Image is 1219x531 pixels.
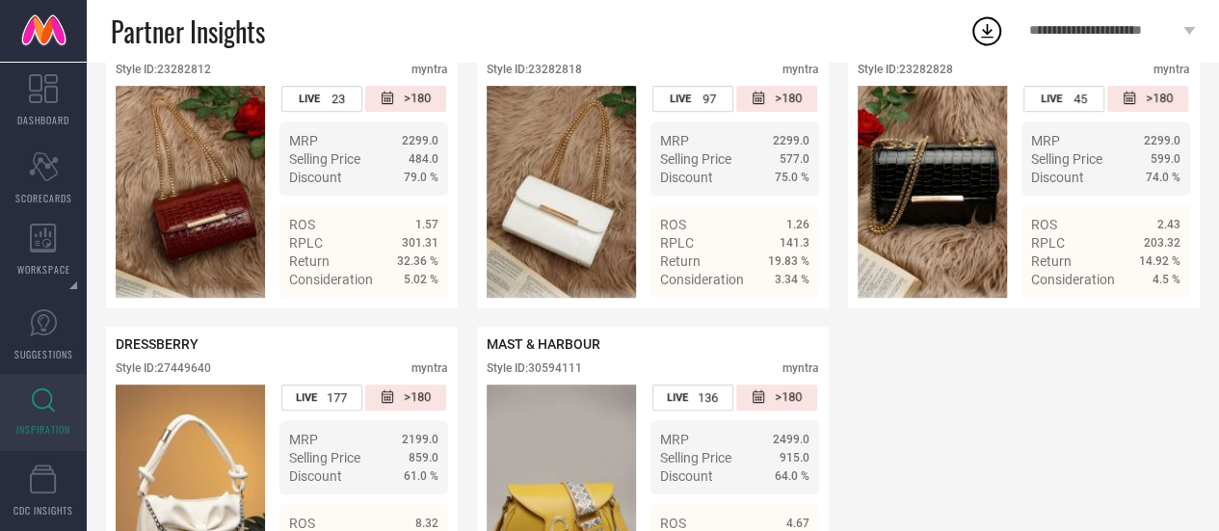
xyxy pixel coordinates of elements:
[404,389,431,406] span: >180
[404,171,438,184] span: 79.0 %
[782,361,819,375] div: myntra
[782,63,819,76] div: myntra
[660,516,686,531] span: ROS
[660,217,686,232] span: ROS
[786,218,809,231] span: 1.26
[660,151,731,167] span: Selling Price
[1151,152,1180,166] span: 599.0
[365,86,446,112] div: Number of days since the style was first listed on the platform
[289,272,373,287] span: Consideration
[411,361,448,375] div: myntra
[415,517,438,530] span: 8.32
[736,385,817,411] div: Number of days since the style was first listed on the platform
[487,86,636,298] img: Style preview image
[1146,171,1180,184] span: 74.0 %
[1146,91,1173,107] span: >180
[327,390,347,405] span: 177
[14,347,73,361] span: SUGGESTIONS
[1031,133,1060,148] span: MRP
[1144,236,1180,250] span: 203.32
[969,13,1004,48] div: Open download list
[660,468,713,484] span: Discount
[775,273,809,286] span: 3.34 %
[780,451,809,465] span: 915.0
[1023,86,1104,112] div: Number of days the style has been live on the platform
[487,336,600,352] span: MAST & HARBOUR
[660,170,713,185] span: Discount
[395,306,438,322] span: Details
[15,191,72,205] span: SCORECARDS
[365,385,446,411] div: Number of days since the style was first listed on the platform
[17,262,70,277] span: WORKSPACE
[289,151,360,167] span: Selling Price
[768,254,809,268] span: 19.83 %
[1031,217,1057,232] span: ROS
[747,306,809,322] a: Details
[116,86,265,298] div: Click to view image
[299,93,320,105] span: LIVE
[409,152,438,166] span: 484.0
[289,432,318,447] span: MRP
[289,253,330,269] span: Return
[786,517,809,530] span: 4.67
[1107,86,1188,112] div: Number of days since the style was first listed on the platform
[409,451,438,465] span: 859.0
[1031,253,1072,269] span: Return
[773,433,809,446] span: 2499.0
[1137,306,1180,322] span: Details
[415,218,438,231] span: 1.57
[281,385,362,411] div: Number of days the style has been live on the platform
[289,170,342,185] span: Discount
[660,235,694,251] span: RPLC
[289,468,342,484] span: Discount
[670,93,691,105] span: LIVE
[331,92,345,106] span: 23
[116,63,211,76] div: Style ID: 23282812
[404,469,438,483] span: 61.0 %
[281,86,362,112] div: Number of days the style has been live on the platform
[1031,151,1102,167] span: Selling Price
[1144,134,1180,147] span: 2299.0
[652,86,733,112] div: Number of days the style has been live on the platform
[296,391,317,404] span: LIVE
[289,516,315,531] span: ROS
[404,273,438,286] span: 5.02 %
[775,171,809,184] span: 75.0 %
[116,361,211,375] div: Style ID: 27449640
[652,385,733,411] div: Number of days the style has been live on the platform
[1041,93,1062,105] span: LIVE
[660,272,744,287] span: Consideration
[487,63,582,76] div: Style ID: 23282818
[289,217,315,232] span: ROS
[773,134,809,147] span: 2299.0
[1153,63,1190,76] div: myntra
[660,253,701,269] span: Return
[17,113,69,127] span: DASHBOARD
[487,86,636,298] div: Click to view image
[766,306,809,322] span: Details
[487,361,582,375] div: Style ID: 30594111
[1073,92,1087,106] span: 45
[376,306,438,322] a: Details
[660,133,689,148] span: MRP
[1031,170,1084,185] span: Discount
[402,433,438,446] span: 2199.0
[289,235,323,251] span: RPLC
[1031,272,1115,287] span: Consideration
[13,503,73,518] span: CDC INSIGHTS
[775,389,802,406] span: >180
[289,450,360,465] span: Selling Price
[402,134,438,147] span: 2299.0
[736,86,817,112] div: Number of days since the style was first listed on the platform
[775,469,809,483] span: 64.0 %
[397,254,438,268] span: 32.36 %
[702,92,716,106] span: 97
[858,63,953,76] div: Style ID: 23282828
[1157,218,1180,231] span: 2.43
[116,86,265,298] img: Style preview image
[667,391,688,404] span: LIVE
[116,336,199,352] span: DRESSBERRY
[1139,254,1180,268] span: 14.92 %
[404,91,431,107] span: >180
[111,12,265,51] span: Partner Insights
